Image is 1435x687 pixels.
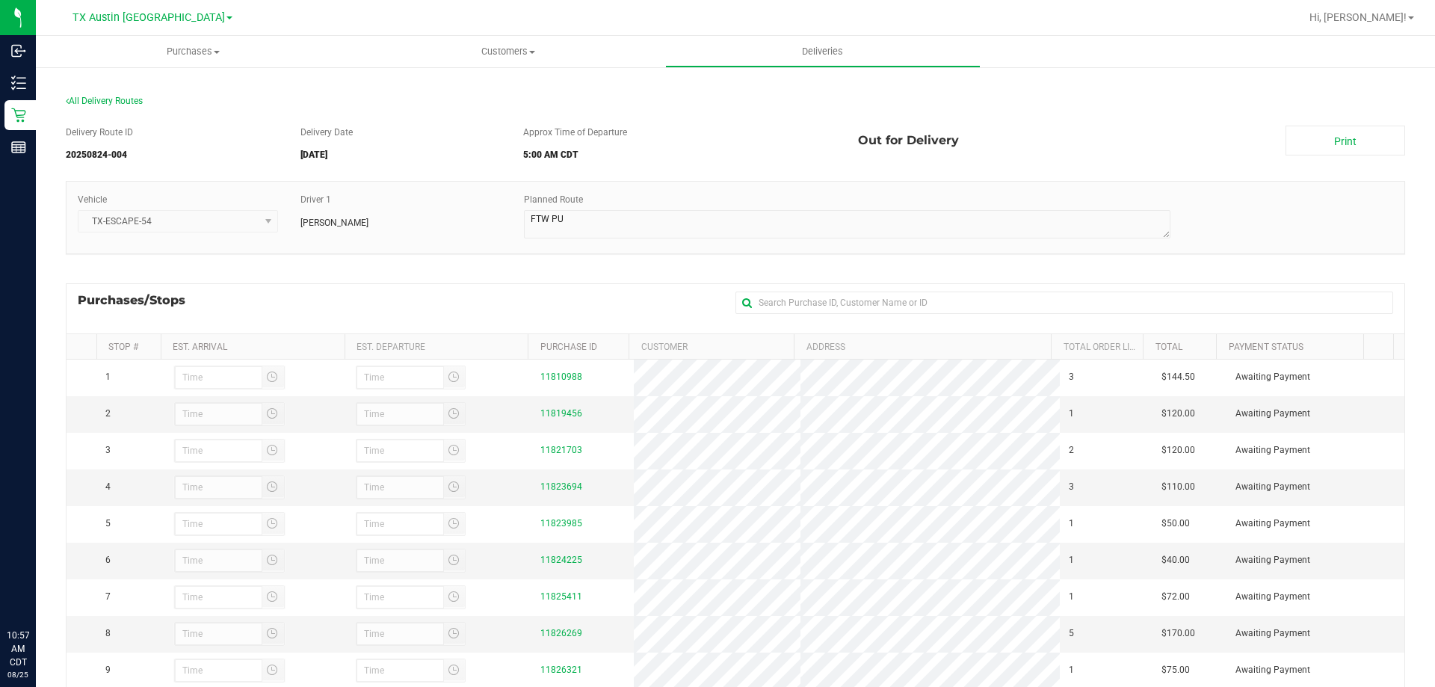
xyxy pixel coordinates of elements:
[1161,663,1190,677] span: $75.00
[540,628,582,638] a: 11826269
[1069,407,1074,421] span: 1
[351,36,665,67] a: Customers
[1235,663,1310,677] span: Awaiting Payment
[1051,334,1143,360] th: Total Order Lines
[11,108,26,123] inline-svg: Retail
[351,45,664,58] span: Customers
[540,481,582,492] a: 11823694
[1309,11,1407,23] span: Hi, [PERSON_NAME]!
[1286,126,1405,155] a: Print Manifest
[629,334,794,360] th: Customer
[1161,590,1190,604] span: $72.00
[1161,480,1195,494] span: $110.00
[665,36,980,67] a: Deliveries
[540,591,582,602] a: 11825411
[1155,342,1182,352] a: Total
[11,43,26,58] inline-svg: Inbound
[345,334,528,360] th: Est. Departure
[1161,626,1195,641] span: $170.00
[300,216,368,229] span: [PERSON_NAME]
[1161,370,1195,384] span: $144.50
[300,193,331,206] label: Driver 1
[1235,407,1310,421] span: Awaiting Payment
[105,590,111,604] span: 7
[105,443,111,458] span: 3
[11,76,26,90] inline-svg: Inventory
[1235,553,1310,567] span: Awaiting Payment
[15,567,60,612] iframe: Resource center
[1069,480,1074,494] span: 3
[540,555,582,565] a: 11824225
[1235,517,1310,531] span: Awaiting Payment
[1235,443,1310,458] span: Awaiting Payment
[1161,517,1190,531] span: $50.00
[540,445,582,455] a: 11821703
[72,11,225,24] span: TX Austin [GEOGRAPHIC_DATA]
[105,517,111,531] span: 5
[66,126,133,139] label: Delivery Route ID
[735,292,1393,314] input: Search Purchase ID, Customer Name or ID
[7,669,29,680] p: 08/25
[524,193,583,206] label: Planned Route
[523,126,627,139] label: Approx Time of Departure
[105,626,111,641] span: 8
[36,36,351,67] a: Purchases
[105,663,111,677] span: 9
[1069,553,1074,567] span: 1
[1069,626,1074,641] span: 5
[540,665,582,675] a: 11826321
[1235,590,1310,604] span: Awaiting Payment
[1069,663,1074,677] span: 1
[1069,443,1074,458] span: 2
[1161,407,1195,421] span: $120.00
[1069,370,1074,384] span: 3
[105,370,111,384] span: 1
[11,140,26,155] inline-svg: Reports
[1069,517,1074,531] span: 1
[66,150,127,160] strong: 20250824-004
[1161,553,1190,567] span: $40.00
[105,480,111,494] span: 4
[108,342,138,352] a: Stop #
[1229,342,1303,352] a: Payment Status
[78,193,107,206] label: Vehicle
[300,126,353,139] label: Delivery Date
[66,96,143,106] span: All Delivery Routes
[300,150,502,160] h5: [DATE]
[1235,480,1310,494] span: Awaiting Payment
[540,518,582,529] a: 11823985
[782,45,863,58] span: Deliveries
[523,150,836,160] h5: 5:00 AM CDT
[794,334,1051,360] th: Address
[173,342,227,352] a: Est. Arrival
[1235,626,1310,641] span: Awaiting Payment
[105,407,111,421] span: 2
[1235,370,1310,384] span: Awaiting Payment
[36,45,351,58] span: Purchases
[78,292,200,309] span: Purchases/Stops
[540,372,582,382] a: 11810988
[7,629,29,669] p: 10:57 AM CDT
[540,408,582,419] a: 11819456
[105,553,111,567] span: 6
[540,342,597,352] a: Purchase ID
[1069,590,1074,604] span: 1
[1161,443,1195,458] span: $120.00
[858,126,959,155] span: Out for Delivery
